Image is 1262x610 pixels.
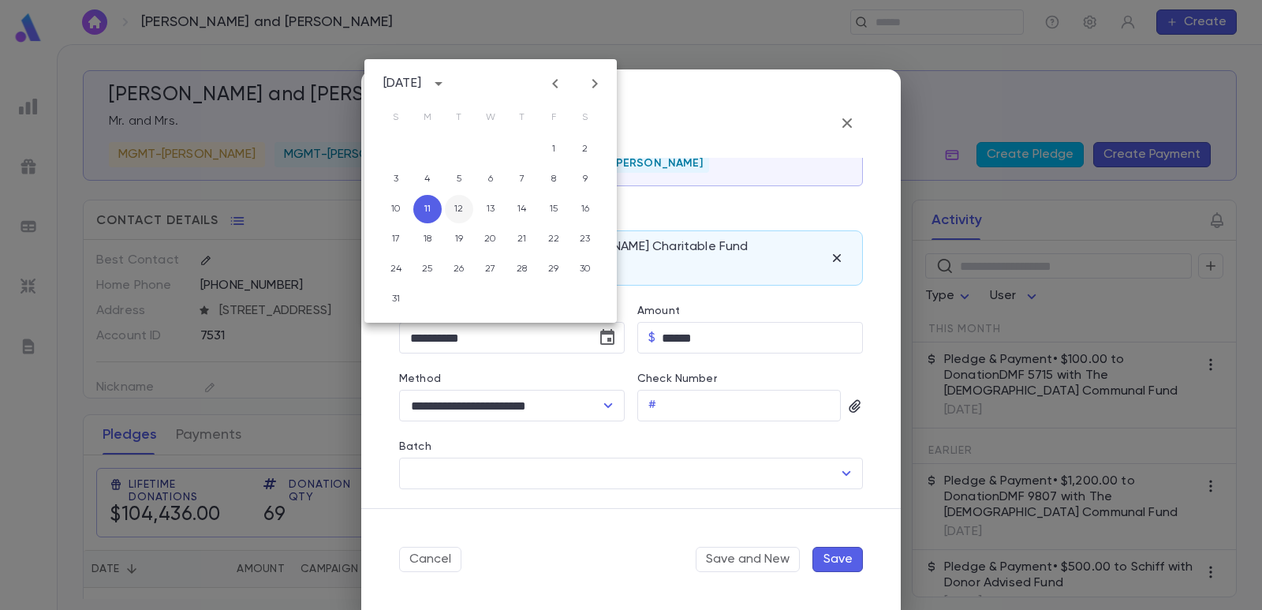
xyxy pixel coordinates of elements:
[382,102,410,133] span: Sunday
[476,255,505,283] button: 27
[426,71,451,96] button: calendar view is open, switch to year view
[648,330,655,346] p: $
[571,135,599,163] button: 2
[597,395,619,417] button: Open
[445,102,473,133] span: Tuesday
[431,261,824,277] p: [PERSON_NAME]
[571,165,599,193] button: 9
[812,547,863,572] button: Save
[382,225,410,253] button: 17
[540,102,568,133] span: Friday
[592,322,623,354] button: Choose date, selected date is Aug 11, 2025
[476,225,505,253] button: 20
[540,135,568,163] button: 1
[445,165,473,193] button: 5
[540,165,568,193] button: 8
[637,305,680,317] label: Amount
[582,71,607,96] button: Next month
[445,195,473,223] button: 12
[445,225,473,253] button: 19
[637,372,717,385] label: Check Number
[476,102,505,133] span: Wednesday
[508,225,536,253] button: 21
[382,285,410,313] button: 31
[835,462,857,485] button: Open
[566,157,709,170] span: MGMT-[PERSON_NAME]
[571,102,599,133] span: Saturday
[540,195,568,223] button: 15
[508,165,536,193] button: 7
[383,76,421,92] div: [DATE]
[696,547,800,572] button: Save and New
[571,225,599,253] button: 23
[508,255,536,283] button: 28
[399,547,461,572] button: Cancel
[413,225,442,253] button: 18
[382,255,410,283] button: 24
[540,225,568,253] button: 22
[431,239,824,277] div: [PERSON_NAME] and [PERSON_NAME] Charitable Fund
[543,71,568,96] button: Previous month
[382,195,410,223] button: 10
[648,398,656,414] p: #
[399,372,441,385] label: Method
[571,255,599,283] button: 30
[413,102,442,133] span: Monday
[399,440,431,453] label: Batch
[413,165,442,193] button: 4
[571,195,599,223] button: 16
[445,255,473,283] button: 26
[382,165,410,193] button: 3
[508,102,536,133] span: Thursday
[413,195,442,223] button: 11
[540,255,568,283] button: 29
[508,195,536,223] button: 14
[476,195,505,223] button: 13
[413,255,442,283] button: 25
[476,165,505,193] button: 6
